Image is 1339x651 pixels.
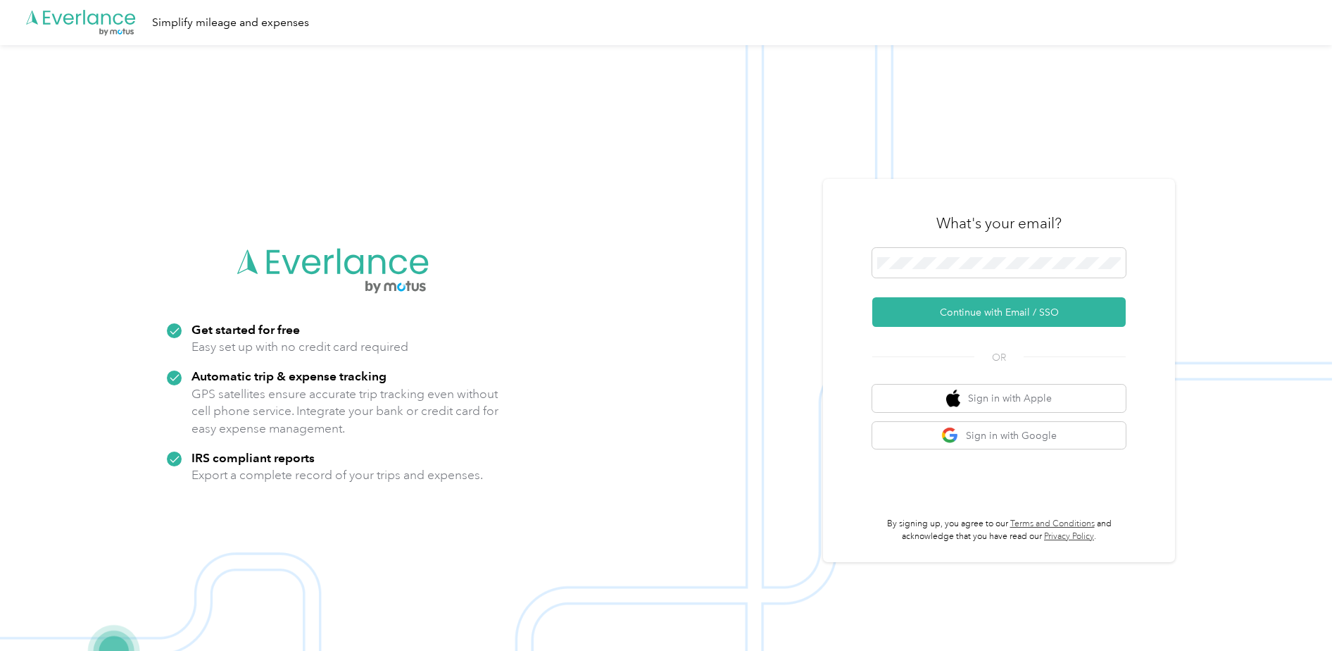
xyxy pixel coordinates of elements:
[1044,531,1094,542] a: Privacy Policy
[872,518,1126,542] p: By signing up, you agree to our and acknowledge that you have read our .
[872,422,1126,449] button: google logoSign in with Google
[191,322,300,337] strong: Get started for free
[1010,519,1095,529] a: Terms and Conditions
[191,466,483,484] p: Export a complete record of your trips and expenses.
[191,368,386,383] strong: Automatic trip & expense tracking
[191,450,315,465] strong: IRS compliant reports
[152,14,309,32] div: Simplify mileage and expenses
[1260,572,1339,651] iframe: Everlance-gr Chat Button Frame
[946,390,960,407] img: apple logo
[872,385,1126,412] button: apple logoSign in with Apple
[941,427,959,445] img: google logo
[872,297,1126,327] button: Continue with Email / SSO
[191,338,408,356] p: Easy set up with no credit card required
[974,350,1024,365] span: OR
[936,213,1062,233] h3: What's your email?
[191,385,499,438] p: GPS satellites ensure accurate trip tracking even without cell phone service. Integrate your bank...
